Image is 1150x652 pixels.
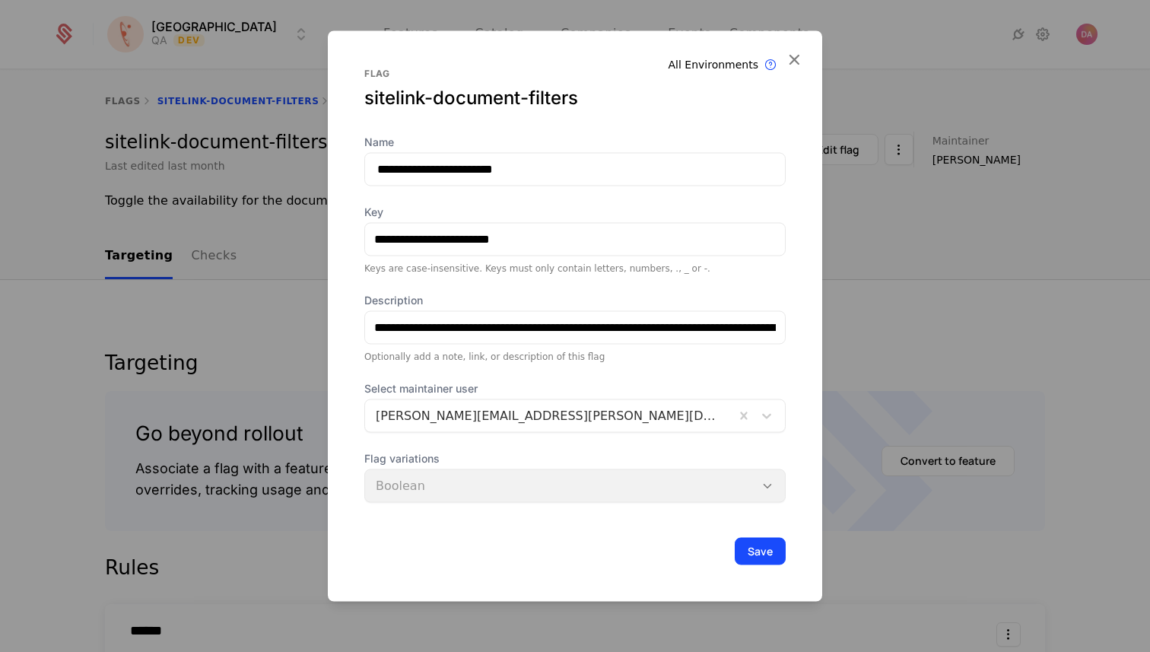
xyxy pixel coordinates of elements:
[364,380,786,396] span: Select maintainer user
[364,204,786,219] label: Key
[364,450,786,466] span: Flag variations
[364,85,786,110] div: sitelink-document-filters
[364,134,786,149] label: Name
[364,262,786,274] div: Keys are case-insensitive. Keys must only contain letters, numbers, ., _ or -.
[364,67,786,79] div: Flag
[364,292,786,307] label: Description
[364,350,786,362] div: Optionally add a note, link, or description of this flag
[735,537,786,565] button: Save
[669,56,759,72] div: All Environments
